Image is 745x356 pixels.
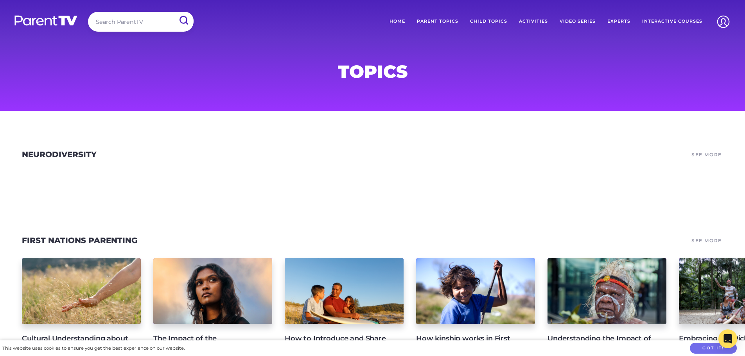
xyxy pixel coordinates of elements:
a: See More [690,149,723,160]
h4: Understanding the Impact of The Stolen Generation [548,333,654,354]
a: Child Topics [464,12,513,31]
div: Open Intercom Messenger [718,329,737,348]
a: Video Series [554,12,601,31]
h1: Topics [184,64,561,79]
a: Home [384,12,411,31]
a: Neurodiversity [22,150,97,159]
a: Parent Topics [411,12,464,31]
div: This website uses cookies to ensure you get the best experience on our website. [2,344,185,352]
input: Search ParentTV [88,12,194,32]
a: Activities [513,12,554,31]
h4: Cultural Understanding about Connection to Country [22,333,128,354]
a: Experts [601,12,636,31]
a: See More [690,235,723,246]
h4: How kinship works in First Nations Family Cultures [416,333,522,354]
a: First Nations Parenting [22,236,137,245]
a: Interactive Courses [636,12,708,31]
input: Submit [173,12,194,29]
img: parenttv-logo-white.4c85aaf.svg [14,15,78,26]
img: Account [713,12,733,32]
button: Got it! [690,343,737,354]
